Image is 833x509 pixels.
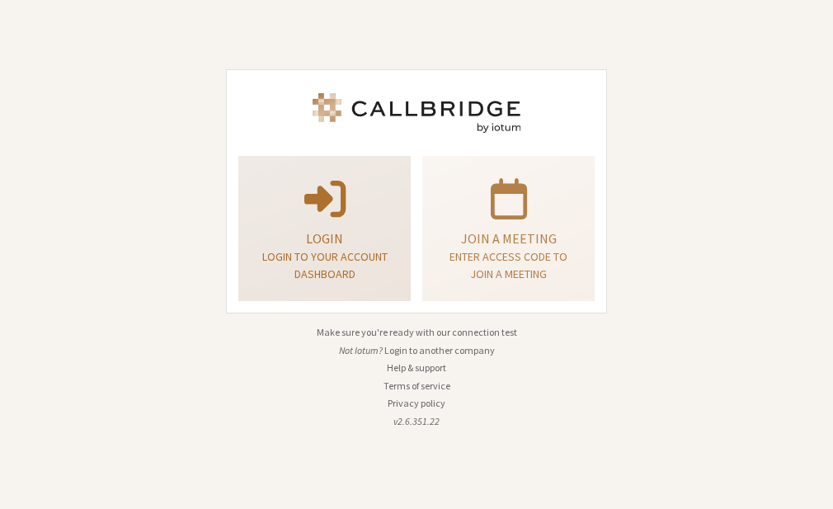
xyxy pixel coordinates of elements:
[443,229,574,248] p: Join a meeting
[384,379,450,392] a: Terms of service
[226,343,607,358] li: Not Iotum?
[259,229,390,248] p: Login
[309,93,524,133] img: Iotum
[238,156,411,302] button: LoginLogin to your account dashboard
[384,343,495,358] button: Login to another company
[443,248,574,283] p: Enter access code to join a meeting
[317,326,517,338] a: Make sure you're ready with our connection test
[422,156,595,302] a: Join a meetingEnter access code to join a meeting
[226,414,607,429] li: v2.6.351.22
[388,397,445,409] a: Privacy policy
[387,361,446,374] a: Help & support
[259,248,390,283] p: Login to your account dashboard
